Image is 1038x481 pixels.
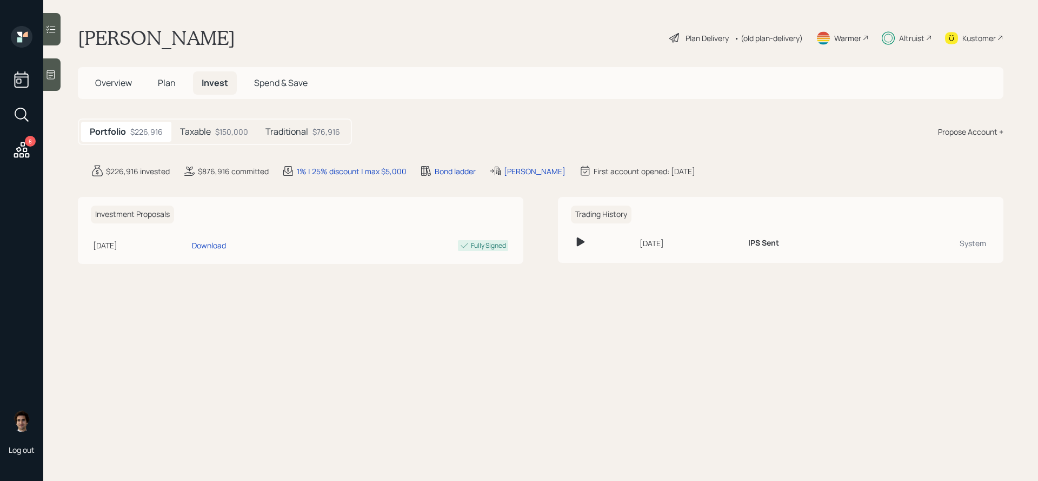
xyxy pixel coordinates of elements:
[640,238,740,249] div: [DATE]
[899,32,924,44] div: Altruist
[254,77,308,89] span: Spend & Save
[962,32,996,44] div: Kustomer
[93,240,188,251] div: [DATE]
[198,166,269,177] div: $876,916 committed
[106,166,170,177] div: $226,916 invested
[879,238,986,249] div: System
[312,126,340,137] div: $76,916
[734,32,803,44] div: • (old plan-delivery)
[594,166,695,177] div: First account opened: [DATE]
[78,26,235,50] h1: [PERSON_NAME]
[11,410,32,432] img: harrison-schaefer-headshot-2.png
[834,32,861,44] div: Warmer
[202,77,228,89] span: Invest
[90,127,126,137] h5: Portfolio
[192,240,226,251] div: Download
[95,77,132,89] span: Overview
[25,136,36,147] div: 8
[9,445,35,455] div: Log out
[748,239,779,248] h6: IPS Sent
[435,166,476,177] div: Bond ladder
[504,166,565,177] div: [PERSON_NAME]
[265,127,308,137] h5: Traditional
[297,166,407,177] div: 1% | 25% discount | max $5,000
[938,126,1003,137] div: Propose Account +
[158,77,176,89] span: Plan
[215,126,248,137] div: $150,000
[180,127,211,137] h5: Taxable
[471,241,506,251] div: Fully Signed
[130,126,163,137] div: $226,916
[91,206,174,223] h6: Investment Proposals
[686,32,729,44] div: Plan Delivery
[571,206,631,223] h6: Trading History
